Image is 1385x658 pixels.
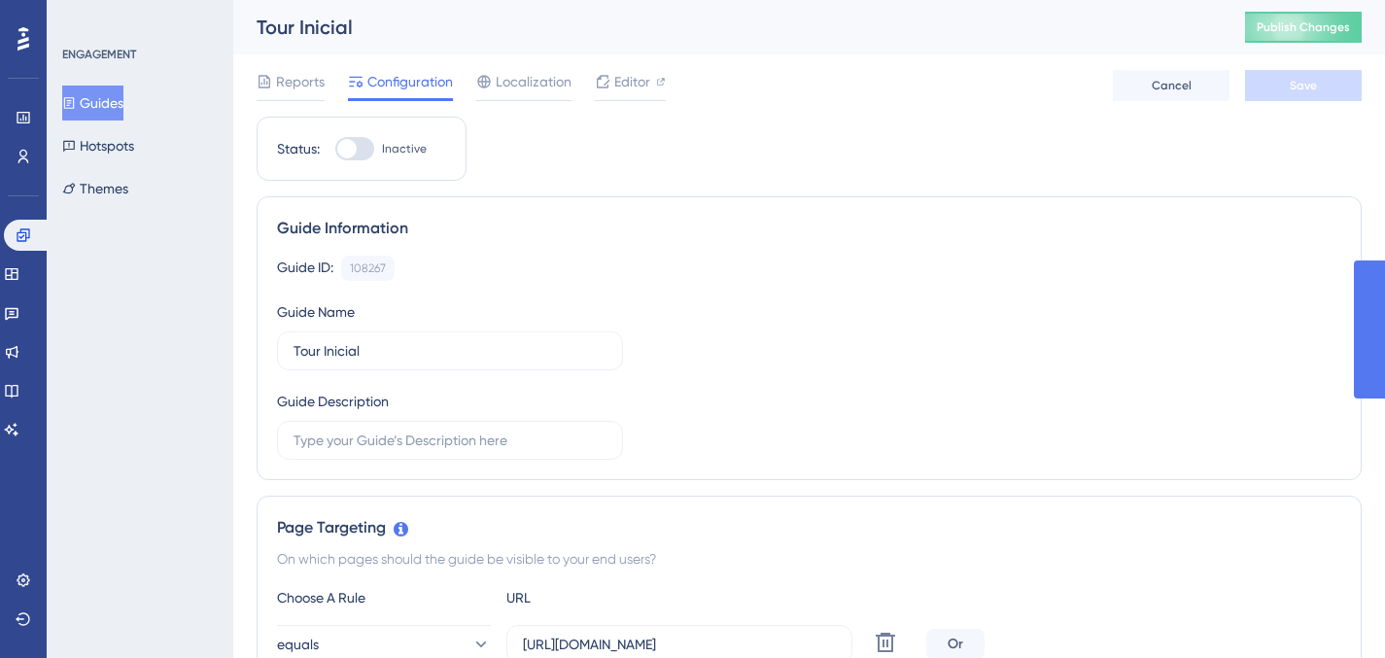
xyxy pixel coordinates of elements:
span: equals [277,633,319,656]
button: Guides [62,86,123,121]
div: Choose A Rule [277,586,491,609]
input: yourwebsite.com/path [523,634,836,655]
div: ENGAGEMENT [62,47,136,62]
span: Publish Changes [1257,19,1350,35]
button: Themes [62,171,128,206]
span: Inactive [382,141,427,156]
span: Save [1290,78,1317,93]
div: URL [506,586,720,609]
button: Publish Changes [1245,12,1362,43]
input: Type your Guide’s Description here [294,430,606,451]
span: Reports [276,70,325,93]
button: Hotspots [62,128,134,163]
button: Cancel [1113,70,1229,101]
div: Page Targeting [277,516,1341,539]
div: Guide ID: [277,256,333,281]
button: Save [1245,70,1362,101]
div: Guide Description [277,390,389,413]
div: Tour Inicial [257,14,1196,41]
span: Configuration [367,70,453,93]
div: 108267 [350,260,386,276]
span: Editor [614,70,650,93]
input: Type your Guide’s Name here [294,340,606,362]
div: Guide Name [277,300,355,324]
div: Guide Information [277,217,1341,240]
span: Cancel [1152,78,1192,93]
div: On which pages should the guide be visible to your end users? [277,547,1341,571]
span: Localization [496,70,571,93]
iframe: UserGuiding AI Assistant Launcher [1303,581,1362,640]
div: Status: [277,137,320,160]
